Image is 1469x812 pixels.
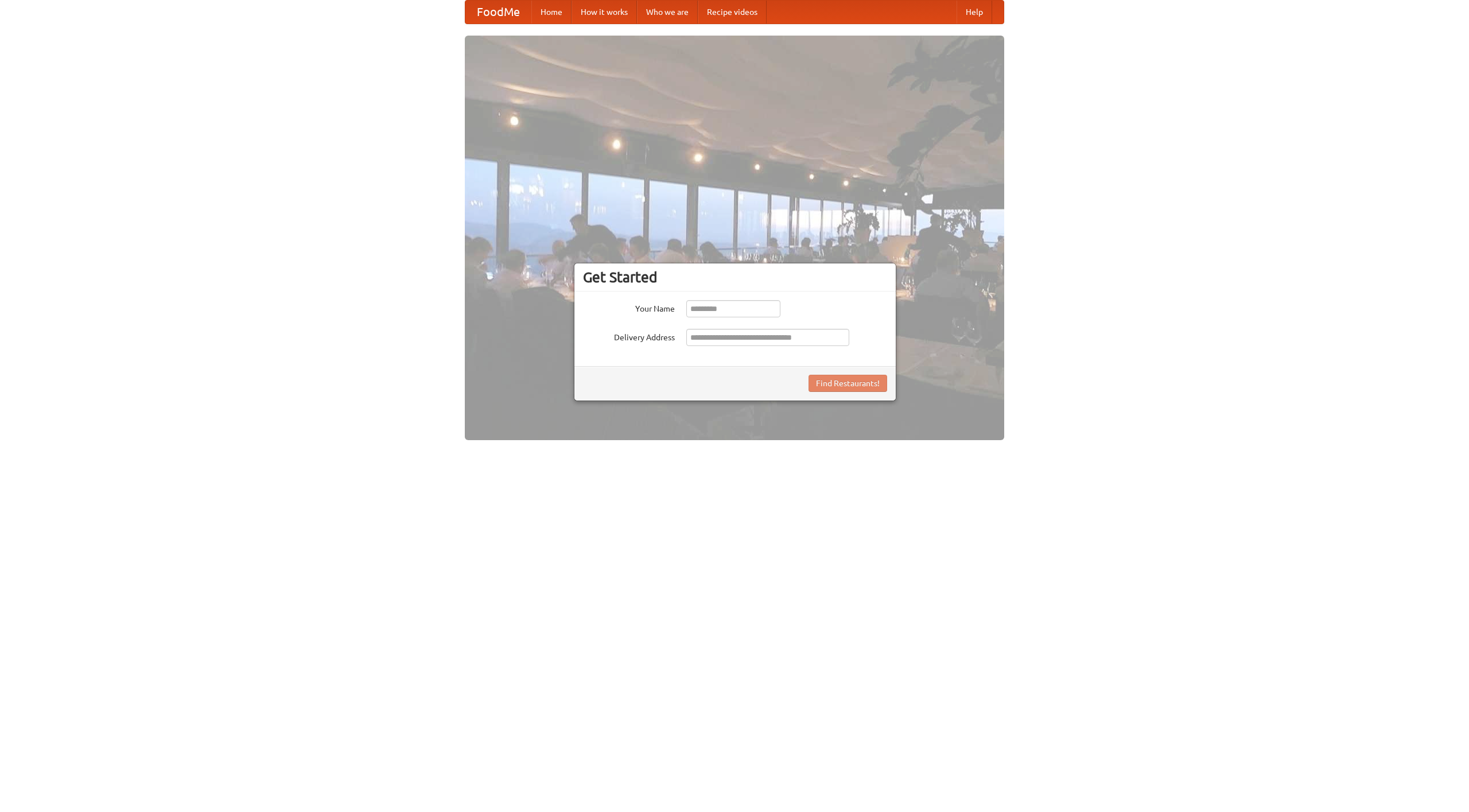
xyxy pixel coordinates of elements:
button: Find Restaurants! [809,375,887,392]
label: Your Name [583,300,675,314]
a: Home [531,1,572,24]
label: Delivery Address [583,329,675,343]
a: FoodMe [465,1,531,24]
a: Who we are [637,1,698,24]
a: How it works [572,1,637,24]
a: Help [957,1,992,24]
a: Recipe videos [698,1,767,24]
h3: Get Started [583,269,887,286]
